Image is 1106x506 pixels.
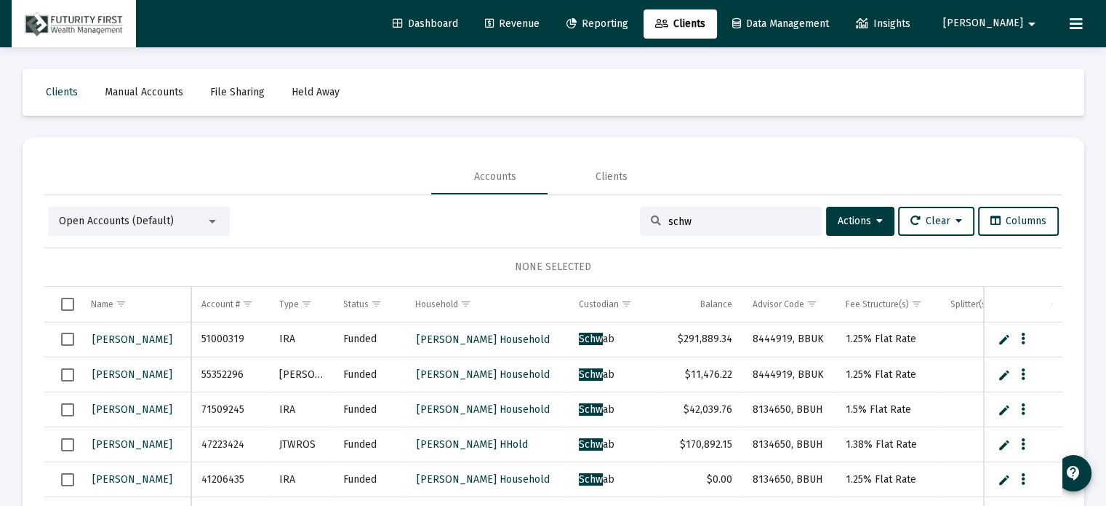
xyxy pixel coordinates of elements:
a: [PERSON_NAME] Household [415,469,551,490]
span: Actions [838,215,883,227]
div: NONE SELECTED [56,260,1051,274]
a: Manual Accounts [93,78,195,107]
a: Dashboard [381,9,470,39]
td: $42,039.76 [657,392,742,427]
div: Custodian [579,299,619,310]
span: [PERSON_NAME] [92,368,172,381]
div: Account # [201,299,240,310]
td: [PERSON_NAME] [269,357,334,392]
span: Open Accounts (Default) [59,215,174,227]
span: Held Away [292,86,340,98]
td: ab [569,462,657,497]
span: Clear [910,215,962,227]
span: Insights [856,17,910,30]
span: Show filter options for column 'Fee Structure(s)' [910,299,921,309]
button: Columns [978,207,1059,236]
td: ab [569,427,657,462]
div: Advisor Code [753,299,804,310]
span: Schw [579,438,603,451]
a: [PERSON_NAME] Household [415,329,551,350]
button: Actions [826,207,894,236]
td: ab [569,392,657,427]
div: Select row [61,368,74,382]
a: Edit [998,438,1011,451]
td: 8134650, BBUH [742,427,835,462]
td: Column Name [81,287,192,322]
td: 47223424 [191,427,268,462]
div: Select row [61,333,74,346]
span: Schw [579,473,603,486]
span: Revenue [485,17,540,30]
div: Household [415,299,458,310]
td: 1.25% Flat Rate [835,357,940,392]
div: Funded [343,473,395,487]
td: $0.00 [657,462,742,497]
button: Clear [898,207,974,236]
a: [PERSON_NAME] Household [415,364,551,385]
div: Splitter(s) [950,299,989,310]
td: Column Fee Structure(s) [835,287,940,322]
td: 1.25% Flat Rate [835,462,940,497]
td: Column Account # [191,287,268,322]
span: Show filter options for column 'Name' [116,299,127,309]
td: 8134650, BBUH [742,462,835,497]
a: [PERSON_NAME] [91,364,174,385]
span: Show filter options for column 'Household' [460,299,471,309]
a: [PERSON_NAME] Household [415,399,551,420]
a: [PERSON_NAME] HHold [415,434,529,455]
td: Column Status [333,287,405,322]
span: [PERSON_NAME] [92,438,172,451]
button: [PERSON_NAME] [926,9,1058,38]
span: File Sharing [210,86,265,98]
td: Column Balance [657,287,742,322]
div: Select row [61,403,74,416]
img: Dashboard [23,9,125,39]
a: [PERSON_NAME] [91,329,174,350]
span: [PERSON_NAME] [943,17,1023,30]
a: Clients [34,78,89,107]
td: 8444919, BBUK [742,323,835,357]
td: Column Custodian [569,287,657,322]
td: ab [569,323,657,357]
a: Edit [998,368,1011,382]
td: 55352296 [191,357,268,392]
td: $170,892.15 [657,427,742,462]
span: Dashboard [393,17,458,30]
td: 41206435 [191,462,268,497]
a: [PERSON_NAME] [91,469,174,490]
span: Schw [579,368,603,381]
mat-icon: contact_support [1065,465,1082,482]
span: Show filter options for column 'Status' [371,299,382,309]
a: Reporting [555,9,640,39]
span: [PERSON_NAME] [92,473,172,486]
span: Show filter options for column 'Custodian' [621,299,632,309]
span: [PERSON_NAME] Household [417,368,550,381]
td: 1.38% Flat Rate [835,427,940,462]
td: 8134650, BBUH [742,392,835,427]
div: Balance [700,299,732,310]
div: Funded [343,332,395,347]
td: Column Splitter(s) [940,287,1029,322]
div: Select row [61,438,74,451]
span: Schw [579,333,603,345]
td: Column Type [269,287,334,322]
span: Show filter options for column 'Account #' [242,299,253,309]
td: IRA [269,462,334,497]
td: 1.5% Flat Rate [835,392,940,427]
div: Funded [343,368,395,382]
span: Data Management [732,17,829,30]
div: Select row [61,473,74,486]
div: Accounts [474,170,516,184]
td: $11,476.22 [657,357,742,392]
span: [PERSON_NAME] Household [417,473,550,486]
div: Type [279,299,299,310]
td: ab [569,357,657,392]
span: Schw [579,403,603,416]
span: [PERSON_NAME] HHold [417,438,528,451]
td: Column Household [405,287,568,322]
td: JTWROS [269,427,334,462]
div: Name [91,299,113,310]
span: [PERSON_NAME] Household [417,333,550,346]
div: Funded [343,403,395,417]
a: Held Away [280,78,351,107]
